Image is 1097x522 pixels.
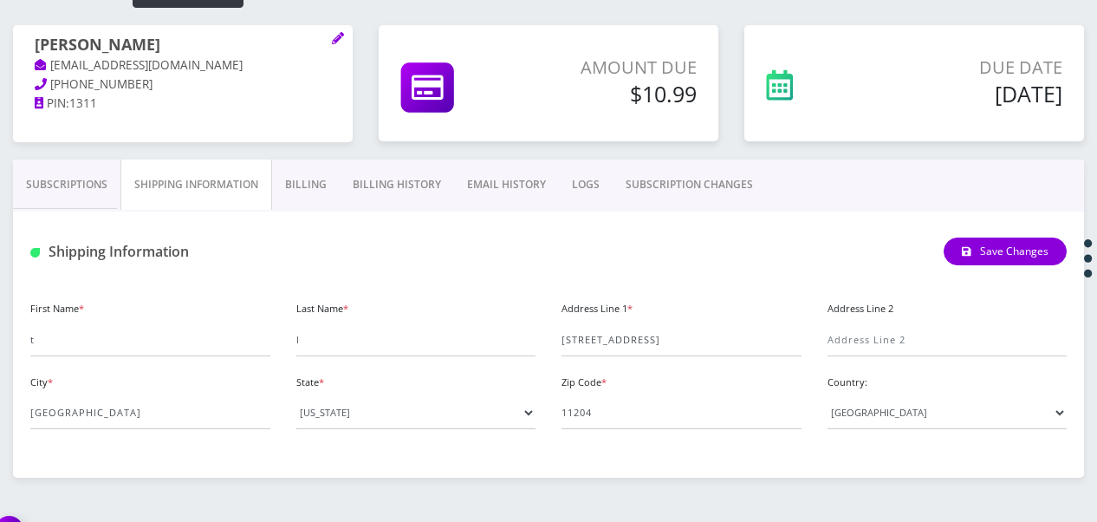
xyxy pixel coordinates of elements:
input: Last Name [296,323,536,356]
a: Subscriptions [13,160,120,210]
label: First Name [30,302,84,316]
input: Zip [561,396,802,429]
h1: Shipping Information [30,244,359,260]
label: State [296,375,324,390]
span: [PHONE_NUMBER] [50,76,153,92]
label: City [30,375,53,390]
a: EMAIL HISTORY [454,160,559,210]
h1: [PERSON_NAME] [35,36,331,56]
a: SUBSCRIPTION CHANGES [613,160,766,210]
a: LOGS [559,160,613,210]
button: Save Changes [944,238,1067,265]
a: Shipping Information [120,160,272,210]
a: PIN: [35,95,69,113]
span: 1311 [69,95,97,111]
input: Address Line 2 [828,323,1068,356]
label: Zip Code [561,375,607,390]
input: City [30,396,270,429]
label: Address Line 1 [561,302,633,316]
h5: [DATE] [873,81,1062,107]
p: Amount Due [535,55,697,81]
label: Country: [828,375,867,390]
h5: $10.99 [535,81,697,107]
a: [EMAIL_ADDRESS][DOMAIN_NAME] [35,57,243,75]
input: First Name [30,323,270,356]
a: Billing History [340,160,454,210]
label: Address Line 2 [828,302,893,316]
input: Address Line 1 [561,323,802,356]
p: Due Date [873,55,1062,81]
label: Last Name [296,302,348,316]
a: Billing [272,160,340,210]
